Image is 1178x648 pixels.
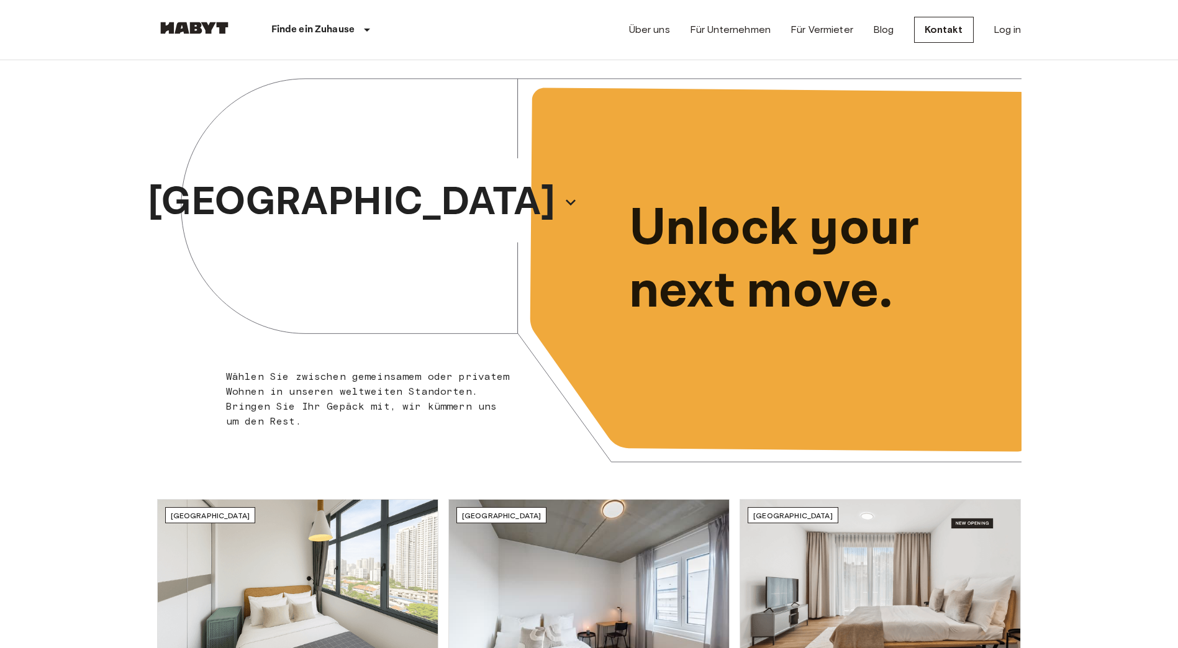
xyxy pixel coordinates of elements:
p: Wählen Sie zwischen gemeinsamem oder privatem Wohnen in unseren weltweiten Standorten. Bringen Si... [226,369,511,429]
a: Für Unternehmen [690,22,771,37]
span: [GEOGRAPHIC_DATA] [753,511,833,520]
p: [GEOGRAPHIC_DATA] [148,173,555,232]
p: Finde ein Zuhause [271,22,355,37]
a: Kontakt [914,17,974,43]
img: Habyt [157,22,232,34]
p: Unlock your next move. [629,197,1002,323]
a: Für Vermieter [791,22,853,37]
button: [GEOGRAPHIC_DATA] [143,169,582,236]
a: Blog [873,22,894,37]
span: [GEOGRAPHIC_DATA] [462,511,541,520]
span: [GEOGRAPHIC_DATA] [171,511,250,520]
a: Log in [994,22,1022,37]
a: Über uns [629,22,670,37]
